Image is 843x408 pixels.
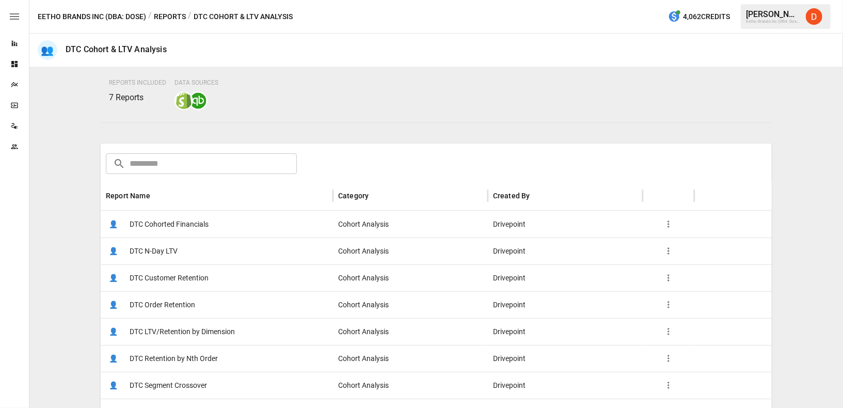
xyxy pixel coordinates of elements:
span: 👤 [106,324,121,339]
button: Eetho Brands Inc (DBA: Dose) [38,10,146,23]
div: Eetho Brands Inc (DBA: Dose) [746,19,800,24]
div: Cohort Analysis [333,345,488,372]
span: 👤 [106,297,121,312]
span: DTC Segment Crossover [130,372,207,399]
button: Sort [370,189,384,203]
span: DTC LTV/Retention by Dimension [130,319,235,345]
span: DTC Customer Retention [130,265,209,291]
button: Daley Meistrell [800,2,829,31]
span: Reports Included [109,79,166,86]
div: Drivepoint [488,345,643,372]
span: 👤 [106,351,121,366]
div: / [188,10,192,23]
div: Drivepoint [488,211,643,238]
span: 👤 [106,270,121,286]
span: 👤 [106,216,121,232]
span: DTC N-Day LTV [130,238,178,264]
div: [PERSON_NAME] [746,9,800,19]
p: 7 Reports [109,91,166,104]
span: 👤 [106,378,121,393]
div: Cohort Analysis [333,264,488,291]
div: Drivepoint [488,238,643,264]
div: DTC Cohort & LTV Analysis [66,44,167,54]
div: Created By [493,192,530,200]
div: / [148,10,152,23]
div: Drivepoint [488,291,643,318]
button: Sort [531,189,546,203]
div: Cohort Analysis [333,318,488,345]
div: Cohort Analysis [333,372,488,399]
img: shopify [176,92,192,109]
button: Sort [151,189,166,203]
div: 👥 [38,40,57,60]
div: Drivepoint [488,264,643,291]
span: Data Sources [174,79,218,86]
div: Cohort Analysis [333,291,488,318]
span: DTC Retention by Nth Order [130,346,218,372]
div: Report Name [106,192,150,200]
div: Category [338,192,369,200]
span: DTC Cohorted Financials [130,211,209,238]
button: Reports [154,10,186,23]
div: Cohort Analysis [333,211,488,238]
div: Drivepoint [488,372,643,399]
button: 4,062Credits [664,7,734,26]
img: Daley Meistrell [806,8,822,25]
div: Cohort Analysis [333,238,488,264]
span: 4,062 Credits [683,10,730,23]
div: Drivepoint [488,318,643,345]
img: quickbooks [190,92,206,109]
span: 👤 [106,243,121,259]
span: DTC Order Retention [130,292,195,318]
